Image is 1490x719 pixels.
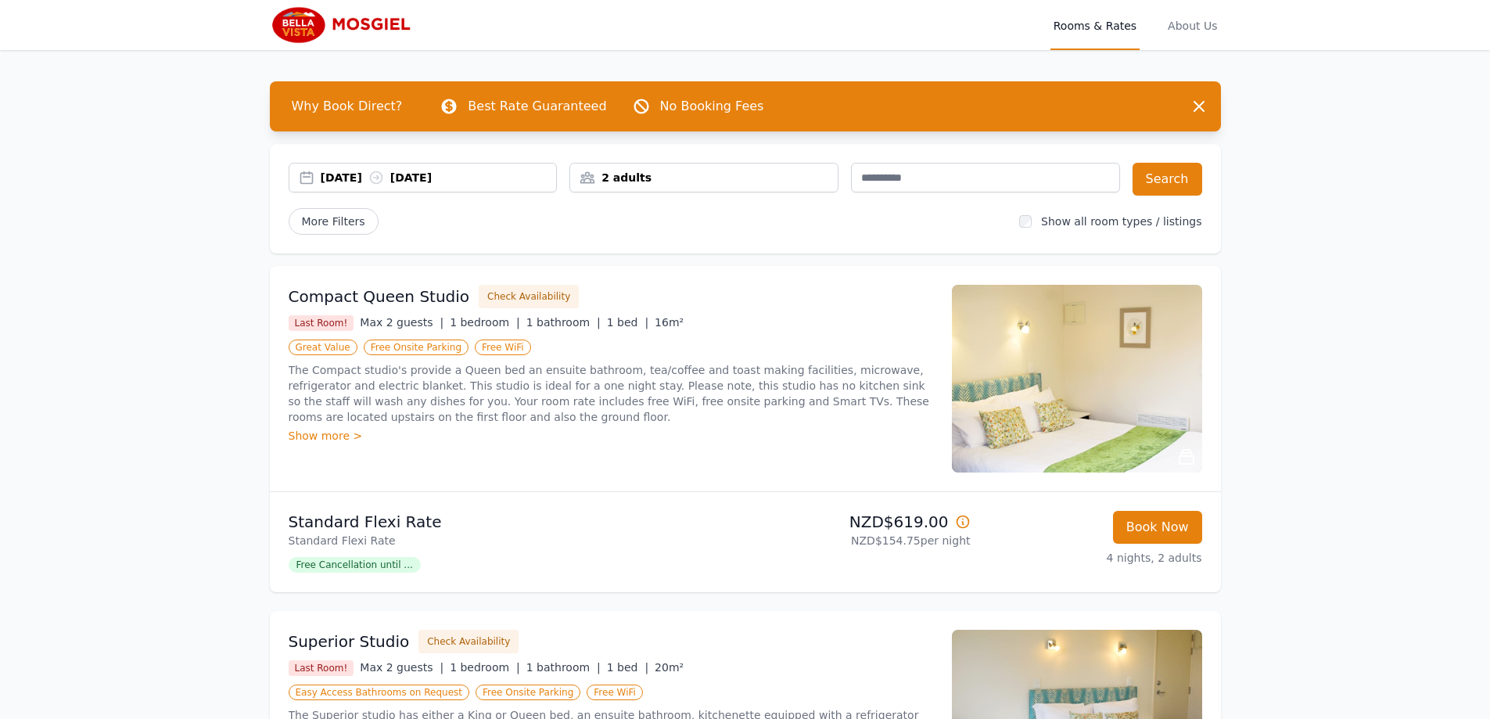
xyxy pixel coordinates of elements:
[364,340,469,355] span: Free Onsite Parking
[607,661,648,674] span: 1 bed |
[479,285,579,308] button: Check Availability
[289,362,933,425] p: The Compact studio's provide a Queen bed an ensuite bathroom, tea/coffee and toast making facilit...
[983,550,1202,566] p: 4 nights, 2 adults
[655,316,684,329] span: 16m²
[289,208,379,235] span: More Filters
[289,315,354,331] span: Last Room!
[1041,215,1201,228] label: Show all room types / listings
[360,316,443,329] span: Max 2 guests |
[418,630,519,653] button: Check Availability
[526,661,601,674] span: 1 bathroom |
[289,660,354,676] span: Last Room!
[752,511,971,533] p: NZD$619.00
[752,533,971,548] p: NZD$154.75 per night
[289,428,933,444] div: Show more >
[660,97,764,116] p: No Booking Fees
[321,170,557,185] div: [DATE] [DATE]
[289,286,470,307] h3: Compact Queen Studio
[607,316,648,329] span: 1 bed |
[279,91,415,122] span: Why Book Direct?
[468,97,606,116] p: Best Rate Guaranteed
[476,685,580,700] span: Free Onsite Parking
[587,685,643,700] span: Free WiFi
[450,316,520,329] span: 1 bedroom |
[360,661,443,674] span: Max 2 guests |
[289,511,739,533] p: Standard Flexi Rate
[289,533,739,548] p: Standard Flexi Rate
[526,316,601,329] span: 1 bathroom |
[1113,511,1202,544] button: Book Now
[1133,163,1202,196] button: Search
[475,340,531,355] span: Free WiFi
[270,6,420,44] img: Bella Vista Mosgiel
[655,661,684,674] span: 20m²
[289,340,357,355] span: Great Value
[570,170,838,185] div: 2 adults
[289,631,410,652] h3: Superior Studio
[289,557,421,573] span: Free Cancellation until ...
[289,685,470,700] span: Easy Access Bathrooms on Request
[450,661,520,674] span: 1 bedroom |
